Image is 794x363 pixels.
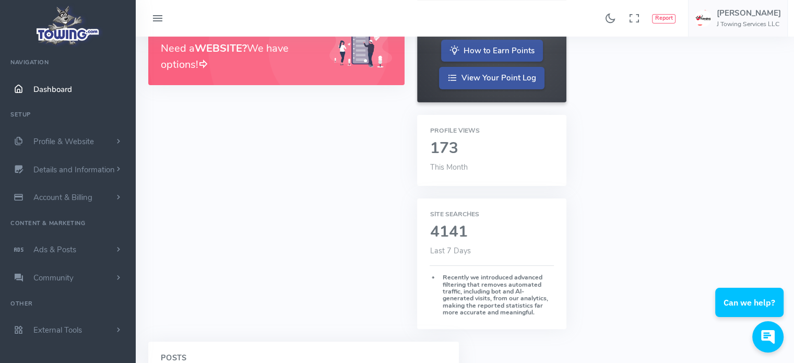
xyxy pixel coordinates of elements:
span: Dashboard [33,84,72,95]
span: Last 7 Days [430,245,470,256]
a: How to Earn Points [441,40,543,62]
b: WEBSITE? [195,41,247,55]
span: External Tools [33,325,82,335]
span: Details and Information [33,165,115,175]
h6: Site Searches [430,211,553,218]
h6: Profile Views [430,127,553,134]
img: logo [33,3,103,48]
img: user-image [695,10,712,27]
a: View Your Point Log [439,67,544,89]
iframe: Conversations [707,259,794,363]
span: Account & Billing [33,192,92,203]
span: Profile & Website [33,136,94,147]
h2: 4141 [430,224,553,241]
img: Generic placeholder image [329,22,392,68]
span: Ads & Posts [33,244,76,255]
h5: [PERSON_NAME] [717,9,781,17]
h2: 173 [430,140,553,157]
h6: Recently we introduced advanced filtering that removes automated traffic, including bot and AI-ge... [430,274,553,317]
span: Community [33,273,74,283]
span: This Month [430,162,467,172]
h3: Need a We have options! [161,41,317,73]
h6: J Towing Services LLC [717,21,781,28]
button: Report [652,14,676,24]
h4: Posts [161,354,446,362]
